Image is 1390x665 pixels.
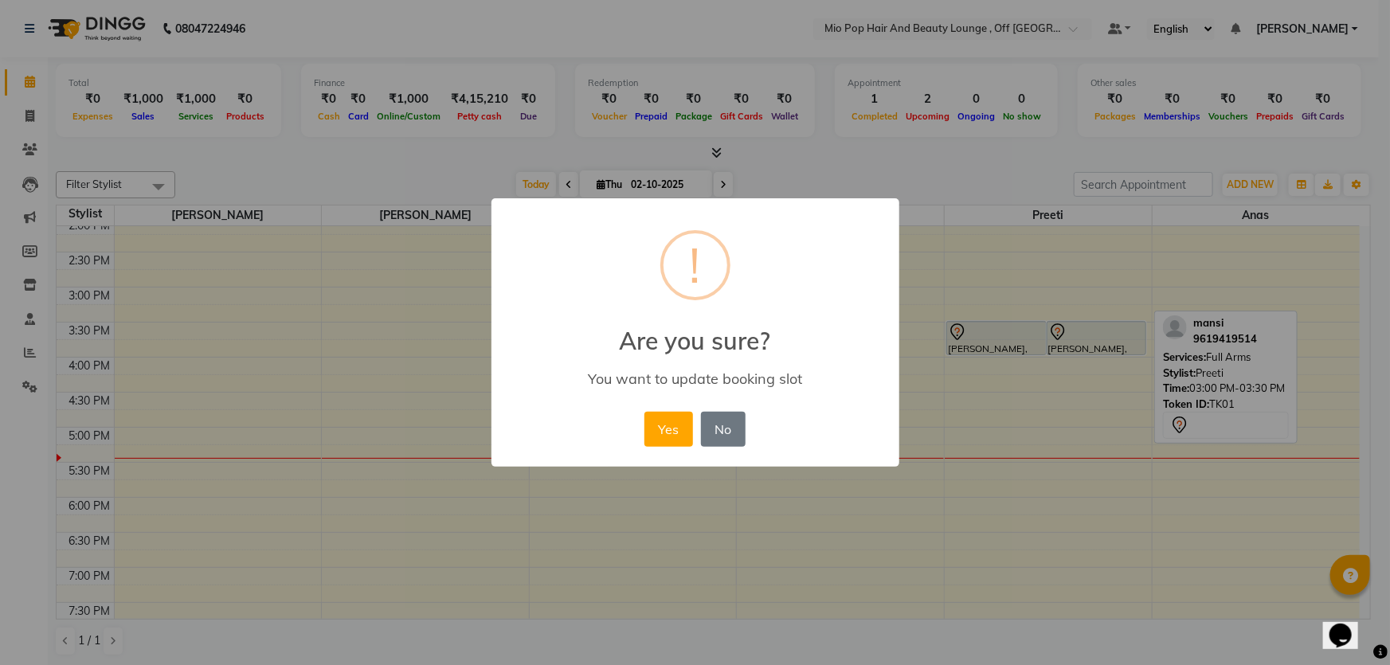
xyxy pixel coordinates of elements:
[644,412,693,447] button: Yes
[690,233,701,297] div: !
[514,370,875,388] div: You want to update booking slot
[701,412,746,447] button: No
[1323,601,1374,649] iframe: chat widget
[491,307,899,355] h2: Are you sure?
